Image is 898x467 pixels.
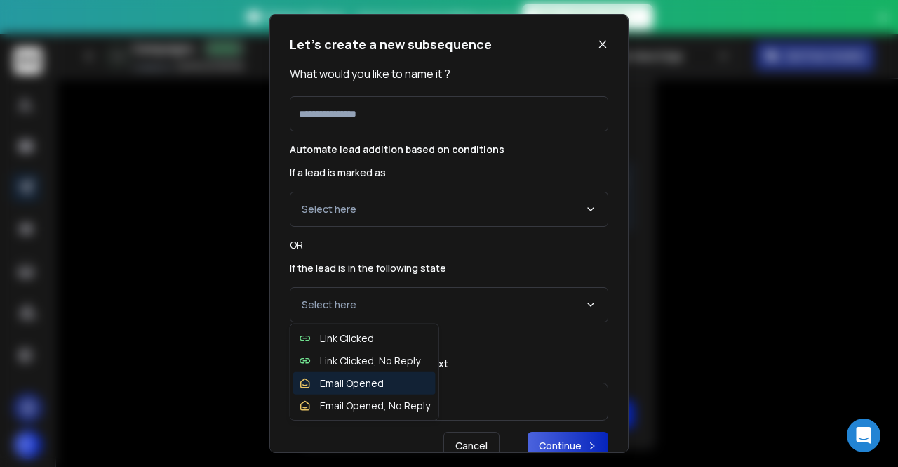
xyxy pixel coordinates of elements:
label: If a lead is marked as [290,168,608,178]
h1: Let’s create a new subsequence [290,34,492,54]
p: What would you like to name it ? [290,65,608,82]
h2: OR [290,334,608,348]
button: Continue [528,432,608,460]
div: Email Opened, No Reply [299,399,430,413]
div: Link Clicked [299,331,374,346]
label: If reply contains the following text [290,359,608,369]
div: Open Intercom Messenger [847,419,880,452]
p: Cancel [443,432,500,460]
div: Email Opened [299,376,384,390]
h2: Automate lead addition based on conditions [290,143,608,157]
p: Select here [302,298,356,312]
p: Select here [302,202,356,216]
label: If the lead is in the following state [290,263,608,273]
div: Link Clicked, No Reply [299,354,420,368]
h2: OR [290,238,608,252]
